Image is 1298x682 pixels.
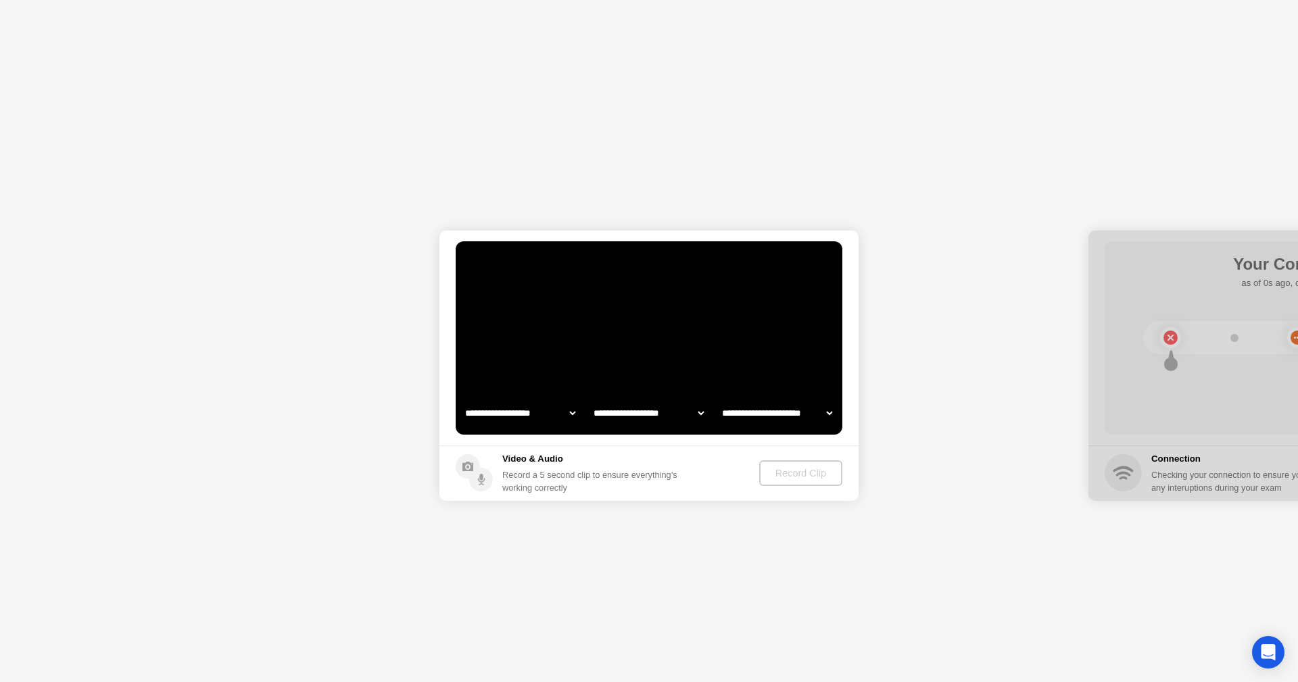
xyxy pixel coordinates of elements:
select: Available cameras [462,399,578,427]
select: Available speakers [591,399,706,427]
div: Record Clip [765,468,837,479]
button: Record Clip [759,460,842,486]
div: Record a 5 second clip to ensure everything’s working correctly [502,468,683,494]
div: Open Intercom Messenger [1252,636,1284,668]
h5: Video & Audio [502,452,683,466]
select: Available microphones [719,399,835,427]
